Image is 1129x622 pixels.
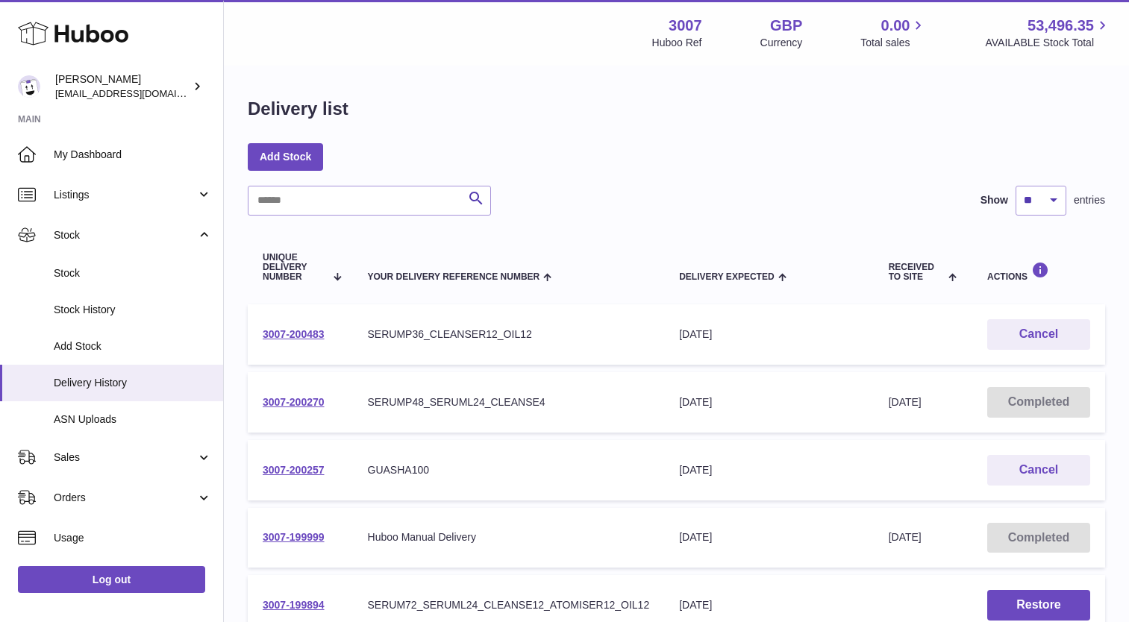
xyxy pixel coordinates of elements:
[860,16,927,50] a: 0.00 Total sales
[18,75,40,98] img: bevmay@maysama.com
[55,72,190,101] div: [PERSON_NAME]
[248,143,323,170] a: Add Stock
[54,188,196,202] span: Listings
[54,491,196,505] span: Orders
[55,87,219,99] span: [EMAIL_ADDRESS][DOMAIN_NAME]
[263,531,325,543] a: 3007-199999
[987,262,1090,282] div: Actions
[889,396,922,408] span: [DATE]
[54,450,196,465] span: Sales
[368,598,650,612] div: SERUM72_SERUML24_CLEANSE12_ATOMISER12_OIL12
[54,148,212,162] span: My Dashboard
[54,303,212,317] span: Stock History
[770,16,802,36] strong: GBP
[981,193,1008,207] label: Show
[1028,16,1094,36] span: 53,496.35
[881,16,910,36] span: 0.00
[679,327,858,342] div: [DATE]
[54,266,212,280] span: Stock
[889,531,922,543] span: [DATE]
[987,590,1090,621] button: Restore
[368,463,650,477] div: GUASHA100
[368,272,540,282] span: Your Delivery Reference Number
[985,16,1111,50] a: 53,496.35 AVAILABLE Stock Total
[263,253,325,283] span: Unique Delivery Number
[679,395,858,409] div: [DATE]
[54,339,212,354] span: Add Stock
[987,455,1090,486] button: Cancel
[679,272,774,282] span: Delivery Expected
[263,599,325,611] a: 3007-199894
[263,464,325,476] a: 3007-200257
[669,16,702,36] strong: 3007
[889,263,945,282] span: Received to Site
[54,376,212,390] span: Delivery History
[679,598,858,612] div: [DATE]
[18,566,205,593] a: Log out
[368,530,650,544] div: Huboo Manual Delivery
[652,36,702,50] div: Huboo Ref
[248,97,348,121] h1: Delivery list
[679,463,858,477] div: [DATE]
[1074,193,1105,207] span: entries
[368,327,650,342] div: SERUMP36_CLEANSER12_OIL12
[54,228,196,242] span: Stock
[760,36,803,50] div: Currency
[985,36,1111,50] span: AVAILABLE Stock Total
[54,531,212,545] span: Usage
[263,328,325,340] a: 3007-200483
[368,395,650,409] div: SERUMP48_SERUML24_CLEANSE4
[679,530,858,544] div: [DATE]
[860,36,927,50] span: Total sales
[987,319,1090,350] button: Cancel
[54,412,212,427] span: ASN Uploads
[263,396,325,408] a: 3007-200270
